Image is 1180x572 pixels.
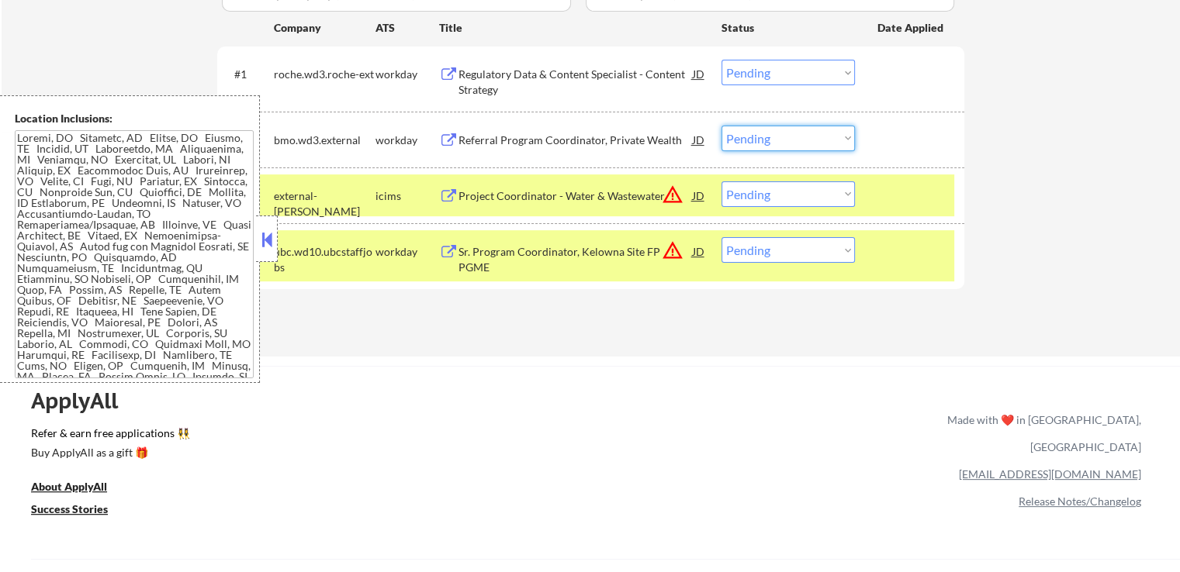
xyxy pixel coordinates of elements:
[31,388,136,414] div: ApplyAll
[234,67,261,82] div: #1
[459,188,693,204] div: Project Coordinator - Water & Wastewater
[375,188,439,204] div: icims
[31,428,623,444] a: Refer & earn free applications 👯‍♀️
[662,239,683,261] button: warning_amber
[459,133,693,148] div: Referral Program Coordinator, Private Wealth
[31,502,108,515] u: Success Stories
[31,501,129,520] a: Success Stories
[274,133,375,148] div: bmo.wd3.external
[459,67,693,97] div: Regulatory Data & Content Specialist - Content Strategy
[15,111,254,126] div: Location Inclusions:
[375,133,439,148] div: workday
[274,244,375,274] div: ubc.wd10.ubcstaffjobs
[274,188,375,219] div: external-[PERSON_NAME]
[31,444,186,463] a: Buy ApplyAll as a gift 🎁
[274,20,375,36] div: Company
[877,20,946,36] div: Date Applied
[662,184,683,205] button: warning_amber
[439,20,707,36] div: Title
[941,406,1141,460] div: Made with ❤️ in [GEOGRAPHIC_DATA], [GEOGRAPHIC_DATA]
[375,20,439,36] div: ATS
[691,181,707,209] div: JD
[31,480,107,493] u: About ApplyAll
[691,60,707,88] div: JD
[375,244,439,260] div: workday
[31,478,129,498] a: About ApplyAll
[721,13,855,41] div: Status
[691,237,707,265] div: JD
[31,447,186,458] div: Buy ApplyAll as a gift 🎁
[1019,494,1141,508] a: Release Notes/Changelog
[691,126,707,153] div: JD
[459,244,693,274] div: Sr. Program Coordinator, Kelowna Site FP PGME
[274,67,375,82] div: roche.wd3.roche-ext
[959,467,1141,481] a: [EMAIL_ADDRESS][DOMAIN_NAME]
[375,67,439,82] div: workday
